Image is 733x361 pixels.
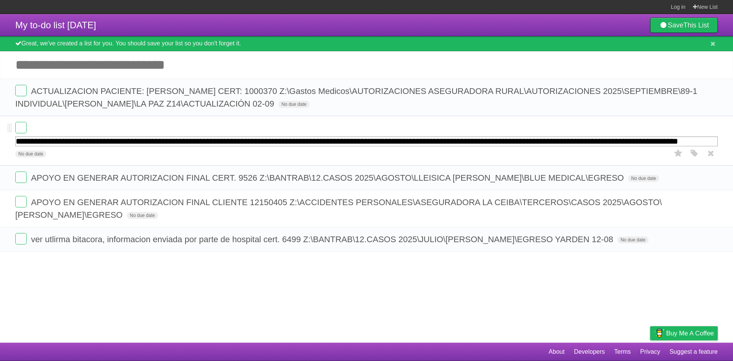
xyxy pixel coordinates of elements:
[650,326,718,340] a: Buy me a coffee
[278,101,309,108] span: No due date
[574,345,605,359] a: Developers
[15,122,27,133] label: Done
[683,21,709,29] b: This List
[640,345,660,359] a: Privacy
[614,345,631,359] a: Terms
[15,196,27,207] label: Done
[666,327,714,340] span: Buy me a coffee
[15,197,662,220] span: APOYO EN GENERAR AUTORIZACION FINAL CLIENTE 12150405 Z:\ACCIDENTES PERSONALES\ASEGURADORA LA CEIB...
[15,85,27,96] label: Done
[617,236,648,243] span: No due date
[15,20,96,30] span: My to-do list [DATE]
[654,327,664,340] img: Buy me a coffee
[15,172,27,183] label: Done
[15,151,46,157] span: No due date
[671,147,686,160] label: Star task
[549,345,565,359] a: About
[15,233,27,244] label: Done
[31,235,615,244] span: ver utlirma bitacora, informacion enviada por parte de hospital cert. 6499 Z:\BANTRAB\12.CASOS 20...
[127,212,158,219] span: No due date
[628,175,659,182] span: No due date
[650,18,718,33] a: SaveThis List
[670,345,718,359] a: Suggest a feature
[31,173,626,183] span: APOYO EN GENERAR AUTORIZACION FINAL CERT. 9526 Z:\BANTRAB\12.CASOS 2025\AGOSTO\LLEISICA [PERSON_N...
[15,86,697,108] span: ACTUALIZACION PACIENTE: [PERSON_NAME] CERT: 1000370 Z:\Gastos Medicos\AUTORIZACIONES ASEGURADORA ...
